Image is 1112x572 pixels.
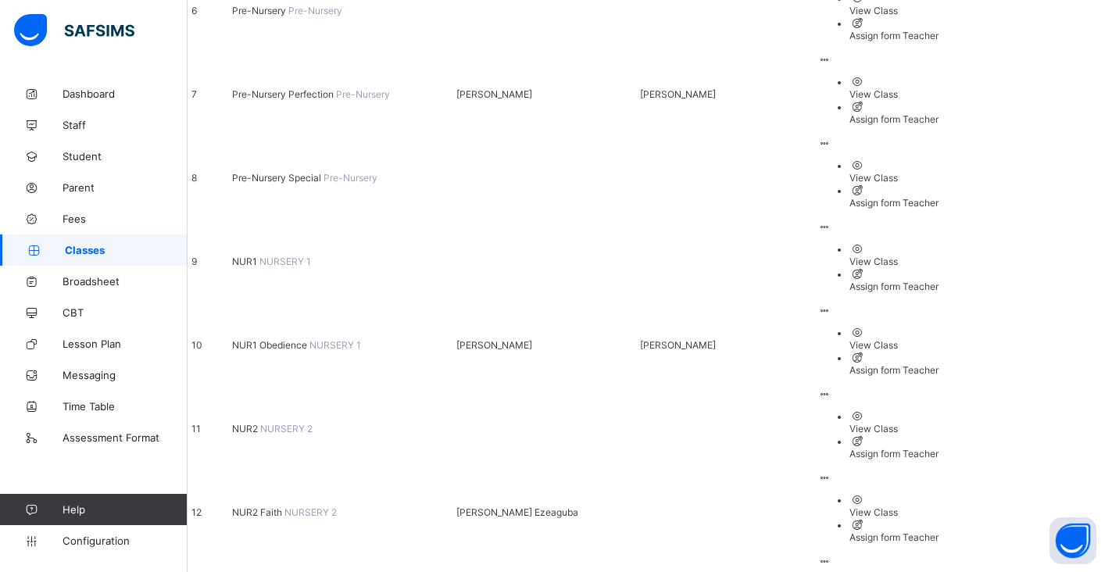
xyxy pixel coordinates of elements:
span: Pre-Nursery [324,172,377,184]
td: 11 [191,388,230,470]
span: NURSERY 1 [259,256,311,267]
div: Assign form Teacher [849,364,939,376]
div: View Class [849,88,939,100]
div: Assign form Teacher [849,531,939,543]
td: 8 [191,137,230,219]
span: Broadsheet [63,275,188,288]
img: safsims [14,14,134,47]
div: Assign form Teacher [849,448,939,459]
span: NUR2 [232,423,260,434]
span: Dashboard [63,88,188,100]
div: View Class [849,5,939,16]
span: Time Table [63,400,188,413]
td: 12 [191,471,230,553]
div: View Class [849,256,939,267]
span: Student [63,150,188,163]
span: NURSERY 2 [284,506,337,518]
span: [PERSON_NAME] Ezeaguba [456,506,578,518]
span: Pre-Nursery [232,5,288,16]
div: View Class [849,172,939,184]
span: Messaging [63,369,188,381]
span: Help [63,503,187,516]
span: Parent [63,181,188,194]
div: View Class [849,423,939,434]
span: NUR1 [232,256,259,267]
span: NURSERY 1 [309,339,361,351]
span: [PERSON_NAME] [640,339,716,351]
span: Pre-Nursery [288,5,342,16]
span: NUR2 Faith [232,506,284,518]
span: Pre-Nursery Special [232,172,324,184]
span: [PERSON_NAME] [456,88,532,100]
span: NUR1 Obedience [232,339,309,351]
span: NURSERY 2 [260,423,313,434]
span: Configuration [63,534,187,547]
span: [PERSON_NAME] [456,339,532,351]
span: Pre-Nursery [336,88,390,100]
span: Pre-Nursery Perfection [232,88,336,100]
div: View Class [849,339,939,351]
div: Assign form Teacher [849,197,939,209]
span: Classes [65,244,188,256]
button: Open asap [1049,517,1096,564]
div: Assign form Teacher [849,281,939,292]
span: Fees [63,213,188,225]
span: Lesson Plan [63,338,188,350]
div: View Class [849,506,939,518]
td: 9 [191,220,230,302]
span: Staff [63,119,188,131]
div: Assign form Teacher [849,30,939,41]
td: 10 [191,304,230,386]
td: 7 [191,53,230,135]
span: Assessment Format [63,431,188,444]
span: CBT [63,306,188,319]
span: [PERSON_NAME] [640,88,716,100]
div: Assign form Teacher [849,113,939,125]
